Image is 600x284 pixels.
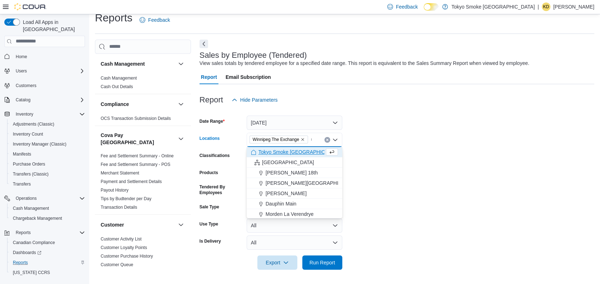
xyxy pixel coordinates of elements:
button: All [247,218,342,233]
a: [US_STATE] CCRS [10,268,53,277]
label: Products [200,170,218,176]
span: Run Report [309,259,335,266]
span: Merchant Statement [101,170,139,176]
a: Cash Management [10,204,52,213]
button: Canadian Compliance [7,238,88,248]
span: Fee and Settlement Summary - Online [101,153,174,159]
span: Inventory [13,110,85,118]
button: Morden La Verendrye [247,209,342,219]
button: [PERSON_NAME] 18th [247,168,342,178]
button: Purchase Orders [7,159,88,169]
a: Feedback [137,13,173,27]
span: Inventory [16,111,33,117]
button: Users [1,66,88,76]
span: Customer Activity List [101,236,142,242]
span: Cash Management [10,204,85,213]
a: Customers [13,81,39,90]
a: Customer Activity List [101,237,142,242]
button: Cova Pay [GEOGRAPHIC_DATA] [101,132,175,146]
a: Chargeback Management [10,214,65,223]
span: Home [16,54,27,60]
a: Fee and Settlement Summary - Online [101,153,174,158]
span: Catalog [13,96,85,104]
button: Catalog [13,96,33,104]
span: Fee and Settlement Summary - POS [101,162,170,167]
label: Sale Type [200,204,219,210]
a: Canadian Compliance [10,238,58,247]
span: Reports [16,230,31,235]
span: Reports [13,260,28,265]
a: Cash Out Details [101,84,133,89]
span: Customers [16,83,36,88]
span: Transfers (Classic) [10,170,85,178]
button: Customer [101,221,175,228]
span: Transfers (Classic) [13,171,49,177]
span: Home [13,52,85,61]
button: Compliance [177,100,185,108]
span: Customer Queue [101,262,133,268]
span: [GEOGRAPHIC_DATA] [262,159,314,166]
button: Cash Management [177,60,185,68]
button: [DATE] [247,116,342,130]
span: Reports [13,228,85,237]
span: Feedback [396,3,418,10]
span: Inventory Manager (Classic) [13,141,66,147]
span: Catalog [16,97,30,103]
button: Adjustments (Classic) [7,119,88,129]
span: Customer Loyalty Points [101,245,147,250]
span: Transfers [13,181,31,187]
span: Users [13,67,85,75]
span: Chargeback Management [10,214,85,223]
label: Classifications [200,153,230,158]
button: Home [1,51,88,62]
button: Transfers [7,179,88,189]
span: Cash Out Details [101,84,133,90]
span: Customer Purchase History [101,253,153,259]
span: Inventory Count [10,130,85,138]
button: Chargeback Management [7,213,88,223]
p: | [538,2,539,11]
span: Tips by Budtender per Day [101,196,151,202]
button: Close list of options [332,137,338,143]
h3: Customer [101,221,124,228]
label: Locations [200,136,220,141]
label: Tendered By Employees [200,184,244,196]
div: Cova Pay [GEOGRAPHIC_DATA] [95,152,191,214]
span: Users [16,68,27,74]
h3: Cash Management [101,60,145,67]
button: Customers [1,80,88,91]
span: Operations [13,194,85,203]
div: Cash Management [95,74,191,94]
span: Purchase Orders [13,161,45,167]
span: Adjustments (Classic) [10,120,85,128]
div: View sales totals by tendered employee for a specified date range. This report is equivalent to t... [200,60,529,67]
button: Export [257,255,297,270]
span: Transfers [10,180,85,188]
span: Purchase Orders [10,160,85,168]
button: Users [13,67,30,75]
button: Reports [13,228,34,237]
span: Inventory Manager (Classic) [10,140,85,148]
p: Tokyo Smoke [GEOGRAPHIC_DATA] [452,2,535,11]
div: Compliance [95,114,191,126]
span: Chargeback Management [13,215,62,221]
span: Cash Management [101,75,137,81]
a: Tips by Budtender per Day [101,196,151,201]
span: Cash Management [13,206,49,211]
button: Transfers (Classic) [7,169,88,179]
button: [US_STATE] CCRS [7,268,88,278]
button: Customer [177,220,185,229]
a: Payment and Settlement Details [101,179,162,184]
span: Canadian Compliance [13,240,55,245]
span: Inventory Count [13,131,43,137]
button: Operations [1,193,88,203]
a: Merchant Statement [101,171,139,176]
button: All [247,235,342,250]
button: Remove Winnipeg The Exchange from selection in this group [301,137,305,142]
a: Dashboards [10,248,44,257]
span: Tokyo Smoke [GEOGRAPHIC_DATA] [258,148,342,156]
label: Use Type [200,221,218,227]
button: Manifests [7,149,88,159]
button: Clear input [324,137,330,143]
